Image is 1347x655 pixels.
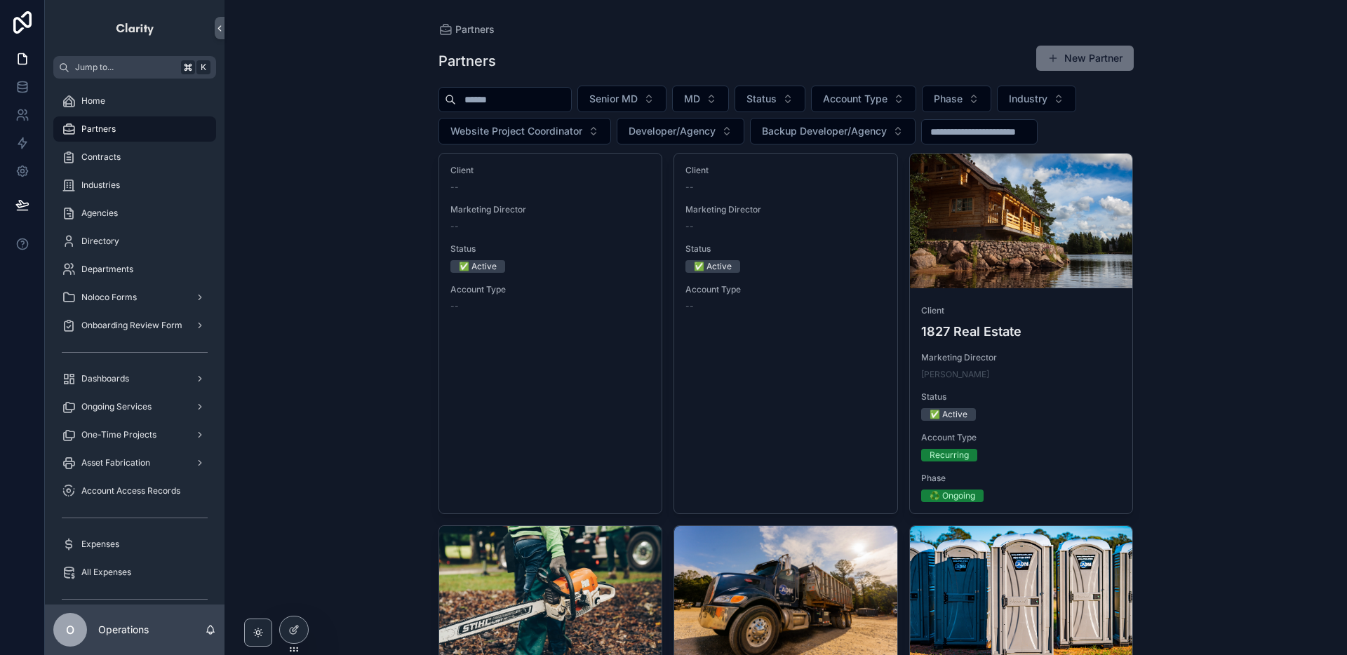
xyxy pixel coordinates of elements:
[53,560,216,585] a: All Expenses
[53,144,216,170] a: Contracts
[685,221,694,232] span: --
[438,51,496,71] h1: Partners
[66,621,74,638] span: O
[81,485,180,497] span: Account Access Records
[53,257,216,282] a: Departments
[459,260,497,273] div: ✅ Active
[53,229,216,254] a: Directory
[81,95,105,107] span: Home
[673,153,898,514] a: Client--Marketing Director--Status✅ ActiveAccount Type--
[81,539,119,550] span: Expenses
[672,86,729,112] button: Select Button
[198,62,209,73] span: K
[81,320,182,331] span: Onboarding Review Form
[438,22,495,36] a: Partners
[589,92,638,106] span: Senior MD
[81,401,152,412] span: Ongoing Services
[81,208,118,219] span: Agencies
[930,489,975,502] div: ♻️ Ongoing
[53,366,216,391] a: Dashboards
[629,124,716,138] span: Developer/Agency
[921,432,1122,443] span: Account Type
[81,123,116,135] span: Partners
[823,92,887,106] span: Account Type
[685,301,694,312] span: --
[750,118,916,144] button: Select Button
[53,532,216,557] a: Expenses
[81,567,131,578] span: All Expenses
[617,118,744,144] button: Select Button
[81,457,150,468] span: Asset Fabrication
[53,116,216,142] a: Partners
[922,86,991,112] button: Select Button
[75,62,175,73] span: Jump to...
[81,151,121,163] span: Contracts
[450,284,651,295] span: Account Type
[921,322,1122,341] h4: 1827 Real Estate
[53,285,216,310] a: Noloco Forms
[450,182,459,193] span: --
[735,86,805,112] button: Select Button
[81,180,120,191] span: Industries
[438,118,611,144] button: Select Button
[98,623,149,637] p: Operations
[811,86,916,112] button: Select Button
[685,243,886,255] span: Status
[438,153,663,514] a: Client--Marketing Director--Status✅ ActiveAccount Type--
[762,124,887,138] span: Backup Developer/Agency
[934,92,963,106] span: Phase
[450,165,651,176] span: Client
[53,450,216,475] a: Asset Fabrication
[53,201,216,226] a: Agencies
[81,429,156,440] span: One-Time Projects
[910,154,1133,288] div: 1827.webp
[53,313,216,338] a: Onboarding Review Form
[53,173,216,198] a: Industries
[694,260,732,273] div: ✅ Active
[746,92,777,106] span: Status
[53,56,216,79] button: Jump to...K
[930,449,969,461] div: Recurring
[685,165,886,176] span: Client
[45,79,224,605] div: scrollable content
[81,292,137,303] span: Noloco Forms
[1009,92,1047,106] span: Industry
[53,422,216,447] a: One-Time Projects
[921,391,1122,403] span: Status
[1036,46,1134,71] button: New Partner
[921,352,1122,363] span: Marketing Director
[81,236,119,247] span: Directory
[81,373,129,384] span: Dashboards
[53,88,216,114] a: Home
[685,204,886,215] span: Marketing Director
[115,17,155,39] img: App logo
[455,22,495,36] span: Partners
[921,305,1122,316] span: Client
[53,478,216,504] a: Account Access Records
[684,92,700,106] span: MD
[997,86,1076,112] button: Select Button
[450,204,651,215] span: Marketing Director
[450,221,459,232] span: --
[450,301,459,312] span: --
[81,264,133,275] span: Departments
[685,284,886,295] span: Account Type
[685,182,694,193] span: --
[450,243,651,255] span: Status
[921,473,1122,484] span: Phase
[930,408,967,421] div: ✅ Active
[53,394,216,419] a: Ongoing Services
[909,153,1134,514] a: Client1827 Real EstateMarketing Director[PERSON_NAME]Status✅ ActiveAccount TypeRecurringPhase♻️ O...
[450,124,582,138] span: Website Project Coordinator
[921,369,989,380] a: [PERSON_NAME]
[577,86,666,112] button: Select Button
